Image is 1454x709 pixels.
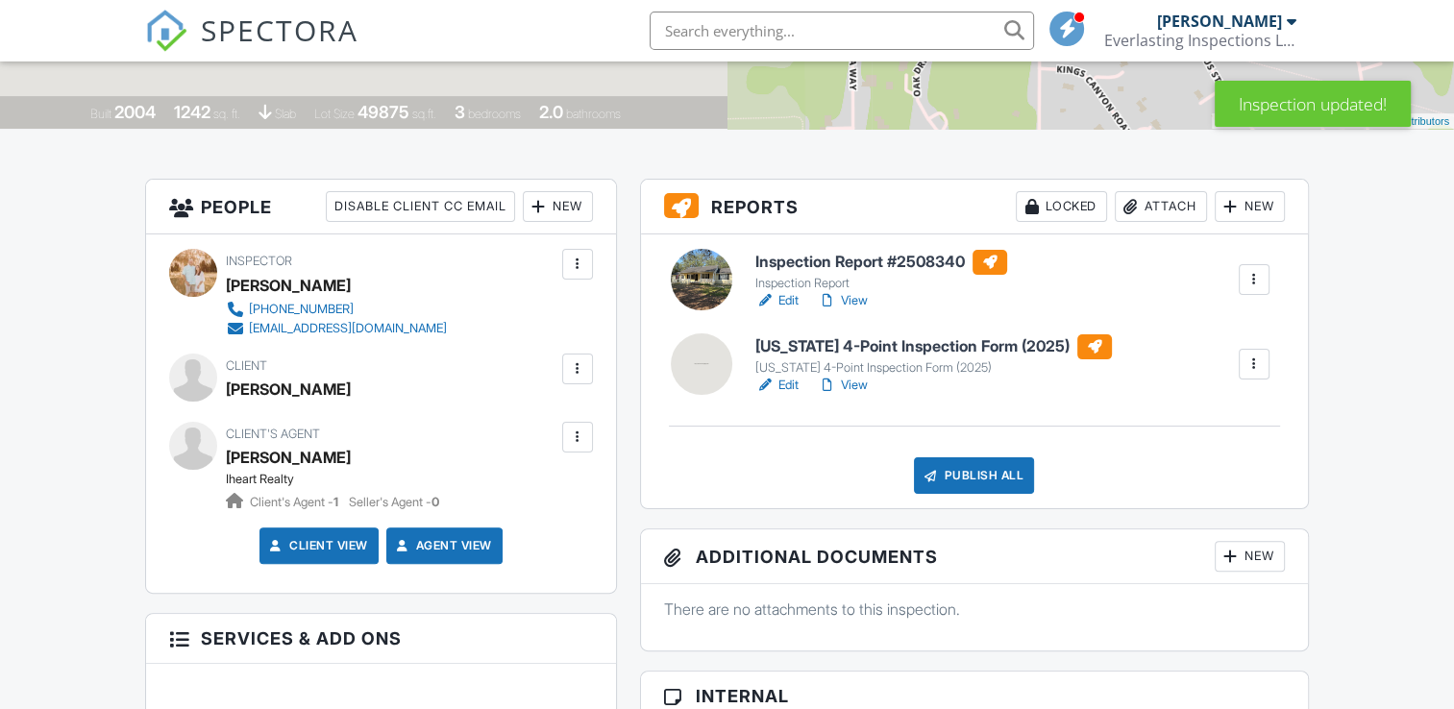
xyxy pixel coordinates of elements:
p: There are no attachments to this inspection. [664,599,1285,620]
span: slab [275,107,296,121]
a: [EMAIL_ADDRESS][DOMAIN_NAME] [226,319,447,338]
img: The Best Home Inspection Software - Spectora [145,10,187,52]
div: 1242 [174,102,210,122]
div: 2004 [114,102,156,122]
span: Lot Size [314,107,355,121]
a: [PERSON_NAME] [226,443,351,472]
a: Inspection Report #2508340 Inspection Report [755,250,1007,292]
span: bedrooms [468,107,521,121]
span: Inspector [226,254,292,268]
div: New [1215,541,1285,572]
h3: Reports [641,180,1308,234]
div: Inspection updated! [1215,81,1411,127]
span: Client's Agent - [250,495,341,509]
div: [PERSON_NAME] [226,375,351,403]
div: Attach [1115,191,1207,222]
a: Client View [266,536,368,555]
div: Publish All [914,457,1034,494]
span: Client's Agent [226,427,320,441]
span: Seller's Agent - [349,495,439,509]
a: © OpenStreetMap contributors [1306,115,1449,127]
div: [PHONE_NUMBER] [249,302,354,317]
div: [PERSON_NAME] [1157,12,1282,31]
div: Locked [1016,191,1107,222]
span: sq. ft. [213,107,240,121]
span: sq.ft. [412,107,436,121]
a: Agent View [393,536,492,555]
div: [US_STATE] 4-Point Inspection Form (2025) [755,360,1112,376]
a: [US_STATE] 4-Point Inspection Form (2025) [US_STATE] 4-Point Inspection Form (2025) [755,334,1112,377]
strong: 1 [333,495,338,509]
a: [PHONE_NUMBER] [226,300,447,319]
div: New [523,191,593,222]
h6: Inspection Report #2508340 [755,250,1007,275]
span: bathrooms [566,107,621,121]
div: 49875 [357,102,409,122]
div: | [1212,113,1454,130]
span: Client [226,358,267,373]
input: Search everything... [650,12,1034,50]
a: Edit [755,291,799,310]
div: Everlasting Inspections LLC [1104,31,1296,50]
div: Iheart Realty [226,472,439,487]
div: New [1215,191,1285,222]
a: Edit [755,376,799,395]
a: © MapTiler [1251,115,1303,127]
a: View [818,376,868,395]
span: SPECTORA [201,10,358,50]
span: Built [90,107,111,121]
div: Inspection Report [755,276,1007,291]
div: 3 [455,102,465,122]
h3: Services & Add ons [146,614,615,664]
strong: 0 [431,495,439,509]
h3: Additional Documents [641,529,1308,584]
div: Disable Client CC Email [326,191,515,222]
div: 2.0 [539,102,563,122]
div: [PERSON_NAME] [226,271,351,300]
a: SPECTORA [145,26,358,66]
a: View [818,291,868,310]
div: [EMAIL_ADDRESS][DOMAIN_NAME] [249,321,447,336]
h3: People [146,180,615,234]
a: Leaflet [1217,115,1248,127]
h6: [US_STATE] 4-Point Inspection Form (2025) [755,334,1112,359]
